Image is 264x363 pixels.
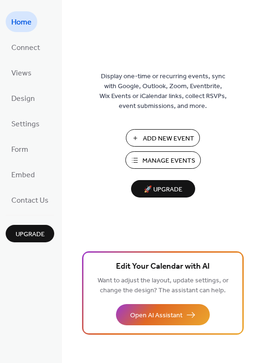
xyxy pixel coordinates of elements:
span: Home [11,15,32,30]
a: Embed [6,164,41,185]
span: Views [11,66,32,81]
button: 🚀 Upgrade [131,180,195,198]
span: Open AI Assistant [130,311,182,321]
span: Add New Event [143,134,194,144]
span: Embed [11,168,35,183]
button: Manage Events [125,151,201,169]
span: Design [11,91,35,107]
a: Contact Us [6,190,54,210]
span: Form [11,142,28,157]
button: Open AI Assistant [116,304,210,325]
span: Connect [11,41,40,56]
a: Settings [6,113,45,134]
span: 🚀 Upgrade [137,183,190,196]
a: Views [6,62,37,83]
a: Design [6,88,41,108]
a: Form [6,139,34,159]
span: Contact Us [11,193,49,208]
span: Display one-time or recurring events, sync with Google, Outlook, Zoom, Eventbrite, Wix Events or ... [99,72,227,111]
span: Want to adjust the layout, update settings, or change the design? The assistant can help. [98,274,229,297]
span: Upgrade [16,230,45,239]
span: Settings [11,117,40,132]
button: Add New Event [126,129,200,147]
a: Home [6,11,37,32]
span: Manage Events [142,156,195,166]
button: Upgrade [6,225,54,242]
a: Connect [6,37,46,58]
span: Edit Your Calendar with AI [116,260,210,273]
